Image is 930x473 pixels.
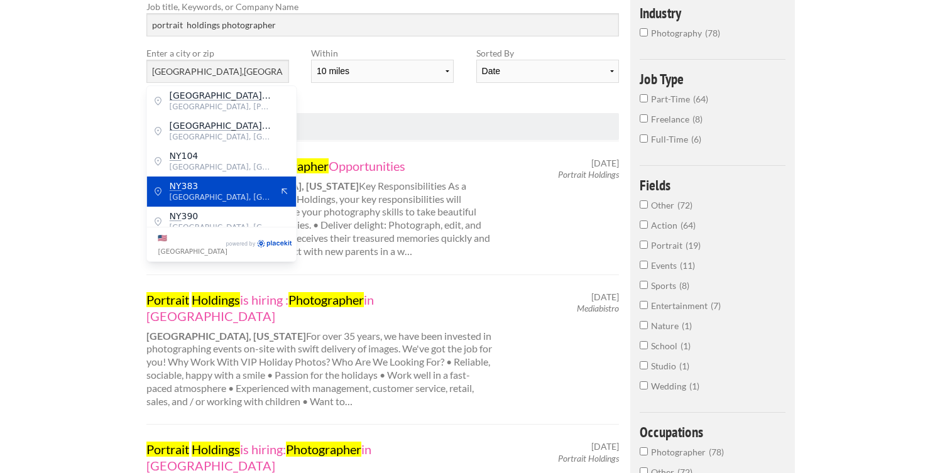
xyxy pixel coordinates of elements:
span: [GEOGRAPHIC_DATA], [GEOGRAPHIC_DATA] [170,161,273,173]
input: photography78 [640,28,648,36]
select: Sort results by [476,60,619,83]
input: Nature1 [640,321,648,329]
input: Freelance8 [640,114,648,122]
mark: Photographer [286,442,361,457]
span: Street [170,120,273,131]
label: Enter a city or zip [146,46,289,60]
span: Events [651,260,680,271]
span: 390 [170,210,273,222]
span: [GEOGRAPHIC_DATA], [GEOGRAPHIC_DATA] [170,192,273,203]
span: 11 [680,260,695,271]
mark: Holdings [192,442,240,457]
span: [DATE] [591,158,619,169]
span: [GEOGRAPHIC_DATA], [GEOGRAPHIC_DATA] [170,222,273,233]
mark: [GEOGRAPHIC_DATA] [170,121,271,131]
span: [GEOGRAPHIC_DATA] [158,247,227,255]
span: Portrait [651,240,686,251]
span: 19 [686,240,701,251]
label: Within [311,46,454,60]
span: Powered by [226,239,256,249]
span: Wedding [651,381,689,391]
span: [GEOGRAPHIC_DATA], [PERSON_NAME][GEOGRAPHIC_DATA] [170,101,273,112]
span: Other [651,200,677,210]
input: School1 [640,341,648,349]
span: Action [651,220,681,231]
span: [DATE] [591,441,619,452]
mark: NY [170,151,182,161]
h4: Job Type [640,72,786,86]
span: Sports [651,280,679,291]
span: Freelance [651,114,692,124]
span: Full-Time [651,134,691,144]
span: [GEOGRAPHIC_DATA], [GEOGRAPHIC_DATA] [170,131,273,143]
input: Studio1 [640,361,648,369]
span: Studio [651,361,679,371]
input: Events11 [640,261,648,269]
span: 8 [692,114,703,124]
span: 6 [691,134,701,144]
mark: Portrait [146,292,189,307]
span: Nature [651,320,682,331]
mark: NY [170,211,182,221]
a: PlaceKit.io [256,239,292,250]
mark: Photographer [288,292,364,307]
mark: [GEOGRAPHIC_DATA] [170,90,271,101]
input: Action64 [640,220,648,229]
span: Photographer [651,447,709,457]
input: Full-Time6 [640,134,648,143]
input: Entertainment7 [640,301,648,309]
span: 1 [681,340,691,351]
span: 7 [711,300,721,311]
input: Other72 [640,200,648,209]
span: 104 [170,150,273,161]
mark: Portrait [146,442,189,457]
em: Mediabistro [577,303,619,313]
span: 78 [709,447,724,457]
input: Search [146,13,620,36]
h4: Fields [640,178,786,192]
span: 383 [170,180,273,192]
a: Part-Time NewbornPhotographerOpportunities [146,158,496,174]
em: Portrait Holdings [558,169,619,180]
div: Key Responsibilities As a newborn photographer at Portrait Holdings, your key responsibilities wi... [135,158,506,258]
div: For over 35 years, we have been invested in photographing events on-site with swift delivery of i... [135,291,506,408]
mark: NY [170,181,182,191]
input: Photographer78 [640,447,648,455]
input: Portrait19 [640,241,648,249]
span: 64 [693,94,708,104]
span: Entertainment [651,300,711,311]
mark: Holdings [192,292,240,307]
span: 64 [681,220,696,231]
label: Sorted By [476,46,619,60]
span: photography [651,28,705,38]
input: Sports8 [640,281,648,289]
label: Change country [158,231,224,258]
span: 8 [679,280,689,291]
strong: [GEOGRAPHIC_DATA], [US_STATE] [146,330,306,342]
span: 72 [677,200,692,210]
span: 78 [705,28,720,38]
button: Apply suggestion [279,186,290,197]
span: 1 [682,320,692,331]
h4: Occupations [640,425,786,439]
span: Part-Time [651,94,693,104]
span: Branch [170,90,273,101]
input: Wedding1 [640,381,648,389]
span: 1 [689,381,699,391]
span: 1 [679,361,689,371]
h4: Industry [640,6,786,20]
a: Portrait Holdingsis hiring :Photographerin [GEOGRAPHIC_DATA] [146,291,496,324]
span: [DATE] [591,291,619,303]
span: School [651,340,681,351]
div: Address suggestions [147,86,297,227]
em: Portrait Holdings [558,453,619,464]
input: Part-Time64 [640,94,648,102]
